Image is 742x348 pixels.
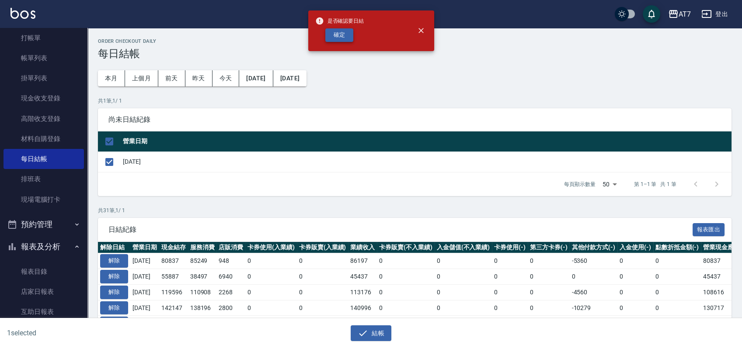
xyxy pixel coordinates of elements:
a: 帳單列表 [3,48,84,68]
td: 0 [377,300,435,316]
th: 營業日期 [130,242,159,253]
td: 0 [617,284,653,300]
button: AT7 [665,5,694,23]
p: 每頁顯示數量 [564,180,596,188]
td: 0 [617,269,653,285]
td: 0 [297,269,348,285]
td: 108616 [701,284,742,300]
td: 85249 [188,253,217,269]
td: 0 [653,253,701,269]
td: 130717 [701,300,742,316]
td: 0 [492,316,528,331]
td: 0 [435,300,492,316]
td: 0 [528,253,570,269]
td: 128823 [701,316,742,331]
button: 報表匯出 [693,223,725,237]
td: 80837 [701,253,742,269]
div: AT7 [679,9,691,20]
td: 38497 [188,269,217,285]
th: 卡券使用(入業績) [245,242,297,253]
td: 0 [377,269,435,285]
td: 142147 [159,300,188,316]
th: 解除日結 [98,242,130,253]
td: 0 [377,284,435,300]
button: 上個月 [125,70,158,86]
td: [DATE] [130,253,159,269]
button: 解除 [100,286,128,299]
p: 共 1 筆, 1 / 1 [98,97,732,105]
td: 140996 [348,300,377,316]
a: 材料自購登錄 [3,129,84,149]
th: 點數折抵金額(-) [653,242,701,253]
td: 128823 [159,316,188,331]
td: 119596 [159,284,188,300]
td: 0 [435,284,492,300]
td: 0 [617,253,653,269]
a: 店家日報表 [3,282,84,302]
td: 133673 [348,316,377,331]
td: 6940 [216,269,245,285]
td: 0 [653,284,701,300]
td: 0 [245,300,297,316]
td: [DATE] [130,269,159,285]
td: 0 [492,269,528,285]
th: 店販消費 [216,242,245,253]
td: [DATE] [130,300,159,316]
a: 每日結帳 [3,149,84,169]
button: save [643,5,660,23]
td: [DATE] [130,316,159,331]
span: 是否確認要日結 [315,17,364,25]
button: 解除 [100,301,128,315]
button: 解除 [100,254,128,268]
button: close [411,21,431,40]
span: 日結紀錄 [108,225,693,234]
a: 排班表 [3,169,84,189]
td: 948 [216,253,245,269]
th: 卡券販賣(不入業績) [377,242,435,253]
td: 113176 [348,284,377,300]
button: [DATE] [273,70,307,86]
td: -10279 [569,300,617,316]
td: -5360 [569,253,617,269]
td: 0 [617,300,653,316]
a: 現場電腦打卡 [3,190,84,210]
td: 0 [245,284,297,300]
td: 110908 [188,284,217,300]
button: 預約管理 [3,213,84,236]
img: Logo [10,8,35,19]
td: 0 [528,316,570,331]
td: 0 [245,269,297,285]
td: 0 [377,316,435,331]
td: -4850 [569,316,617,331]
h6: 1 selected [7,327,184,338]
button: [DATE] [239,70,273,86]
button: 昨天 [185,70,212,86]
td: 0 [297,284,348,300]
td: 0 [245,253,297,269]
td: [DATE] [130,284,159,300]
td: 0 [653,269,701,285]
a: 互助日報表 [3,302,84,322]
td: 0 [617,316,653,331]
a: 現金收支登錄 [3,88,84,108]
p: 共 31 筆, 1 / 1 [98,207,732,214]
td: 80837 [159,253,188,269]
button: 解除 [100,317,128,330]
button: 解除 [100,270,128,283]
a: 高階收支登錄 [3,109,84,129]
button: 報表及分析 [3,235,84,258]
td: 0 [377,253,435,269]
h2: Order checkout daily [98,38,732,44]
th: 入金使用(-) [617,242,653,253]
td: 86197 [348,253,377,269]
p: 第 1–1 筆 共 1 筆 [634,180,676,188]
button: 前天 [158,70,185,86]
a: 報表目錄 [3,262,84,282]
a: 報表匯出 [693,225,725,233]
a: 掛單列表 [3,68,84,88]
th: 現金結存 [159,242,188,253]
button: 結帳 [351,325,391,341]
th: 服務消費 [188,242,217,253]
td: 2268 [216,284,245,300]
td: 0 [297,253,348,269]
